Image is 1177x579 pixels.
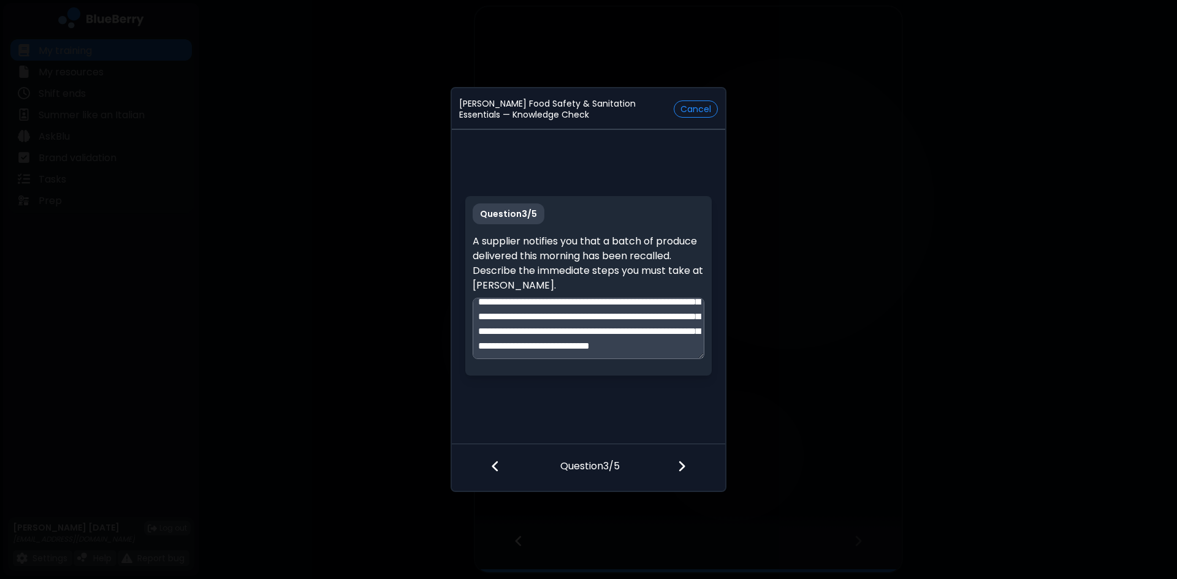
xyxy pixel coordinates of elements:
img: file icon [677,460,686,473]
p: A supplier notifies you that a batch of produce delivered this morning has been recalled. Describ... [473,234,704,293]
button: Cancel [674,100,718,118]
p: Question 3 / 5 [560,444,620,474]
img: file icon [491,460,500,473]
p: [PERSON_NAME] Food Safety & Sanitation Essentials — Knowledge Check [459,98,674,120]
p: Question 3 / 5 [473,203,544,224]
